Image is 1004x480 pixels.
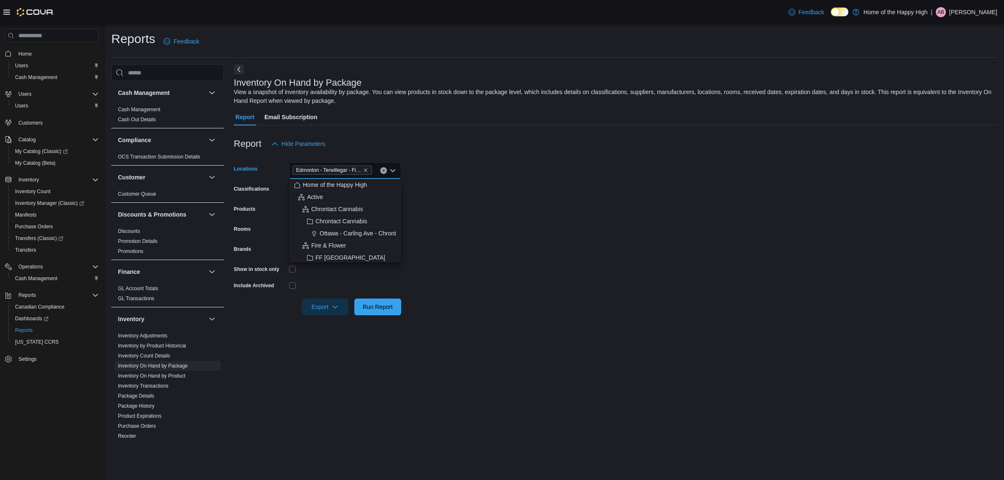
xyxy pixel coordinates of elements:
[118,89,170,97] h3: Cash Management
[315,217,367,225] span: Chrontact Cannabis
[8,146,102,157] a: My Catalog (Classic)
[118,238,158,244] a: Promotion Details
[118,173,145,181] h3: Customer
[118,210,205,219] button: Discounts & Promotions
[118,238,158,245] span: Promotion Details
[12,198,99,208] span: Inventory Manager (Classic)
[118,315,205,323] button: Inventory
[15,135,39,145] button: Catalog
[8,232,102,244] a: Transfers (Classic)
[268,135,329,152] button: Hide Parameters
[380,167,387,174] button: Clear input
[15,315,49,322] span: Dashboards
[363,168,368,173] button: Remove Edmonton - Terwillegar - Fire & Flower from selection in this group
[118,342,186,349] span: Inventory by Product Historical
[8,244,102,256] button: Transfers
[311,205,363,213] span: Chrontact Cannabis
[18,120,43,126] span: Customers
[15,262,46,272] button: Operations
[18,136,36,143] span: Catalog
[15,175,99,185] span: Inventory
[289,179,401,191] button: Home of the Happy High
[8,157,102,169] button: My Catalog (Beta)
[8,71,102,83] button: Cash Management
[12,245,99,255] span: Transfers
[18,91,31,97] span: Users
[12,233,99,243] span: Transfers (Classic)
[937,7,944,17] span: AB
[296,166,361,174] span: Edmonton - Terwillegar - Fire & Flower
[8,60,102,71] button: Users
[118,353,170,359] a: Inventory Count Details
[15,188,51,195] span: Inventory Count
[289,240,401,252] button: Fire & Flower
[320,229,430,237] span: Ottawa - Carling Ave - Chrontact Cannabis
[12,233,67,243] a: Transfers (Classic)
[15,160,56,166] span: My Catalog (Beta)
[207,209,217,220] button: Discounts & Promotions
[785,4,827,20] a: Feedback
[118,315,144,323] h3: Inventory
[15,117,99,128] span: Customers
[111,331,224,454] div: Inventory
[207,135,217,145] button: Compliance
[282,140,325,148] span: Hide Parameters
[18,51,32,57] span: Home
[118,89,205,97] button: Cash Management
[118,285,158,292] span: GL Account Totals
[292,166,372,175] span: Edmonton - Terwillegar - Fire & Flower
[234,266,279,273] label: Show in stock only
[12,61,31,71] a: Users
[949,7,997,17] p: [PERSON_NAME]
[12,273,61,283] a: Cash Management
[12,158,59,168] a: My Catalog (Beta)
[234,282,274,289] label: Include Archived
[15,290,99,300] span: Reports
[8,186,102,197] button: Inventory Count
[799,8,824,16] span: Feedback
[307,299,343,315] span: Export
[118,383,169,389] span: Inventory Transactions
[12,158,99,168] span: My Catalog (Beta)
[8,273,102,284] button: Cash Management
[118,332,167,339] span: Inventory Adjustments
[118,286,158,291] a: GL Account Totals
[118,403,154,409] a: Package History
[111,105,224,128] div: Cash Management
[118,107,160,112] a: Cash Management
[15,262,99,272] span: Operations
[15,235,63,242] span: Transfers (Classic)
[289,227,401,240] button: Ottawa - Carling Ave - Chrontact Cannabis
[12,186,99,197] span: Inventory Count
[2,353,102,365] button: Settings
[15,49,35,59] a: Home
[15,290,39,300] button: Reports
[2,117,102,129] button: Customers
[18,292,36,299] span: Reports
[12,314,52,324] a: Dashboards
[18,176,39,183] span: Inventory
[118,383,169,389] a: Inventory Transactions
[2,134,102,146] button: Catalog
[118,413,161,419] span: Product Expirations
[207,172,217,182] button: Customer
[118,248,143,254] a: Promotions
[15,200,84,207] span: Inventory Manager (Classic)
[12,337,62,347] a: [US_STATE] CCRS
[12,222,56,232] a: Purchase Orders
[118,413,161,419] a: Product Expirations
[174,37,199,46] span: Feedback
[234,246,251,253] label: Brands
[118,423,156,429] a: Purchase Orders
[12,302,68,312] a: Canadian Compliance
[12,210,40,220] a: Manifests
[118,363,188,369] a: Inventory On Hand by Package
[118,154,200,160] a: OCS Transaction Submission Details
[15,354,40,364] a: Settings
[118,248,143,255] span: Promotions
[207,267,217,277] button: Finance
[118,295,154,302] span: GL Transactions
[15,223,53,230] span: Purchase Orders
[15,118,46,128] a: Customers
[831,8,848,16] input: Dark Mode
